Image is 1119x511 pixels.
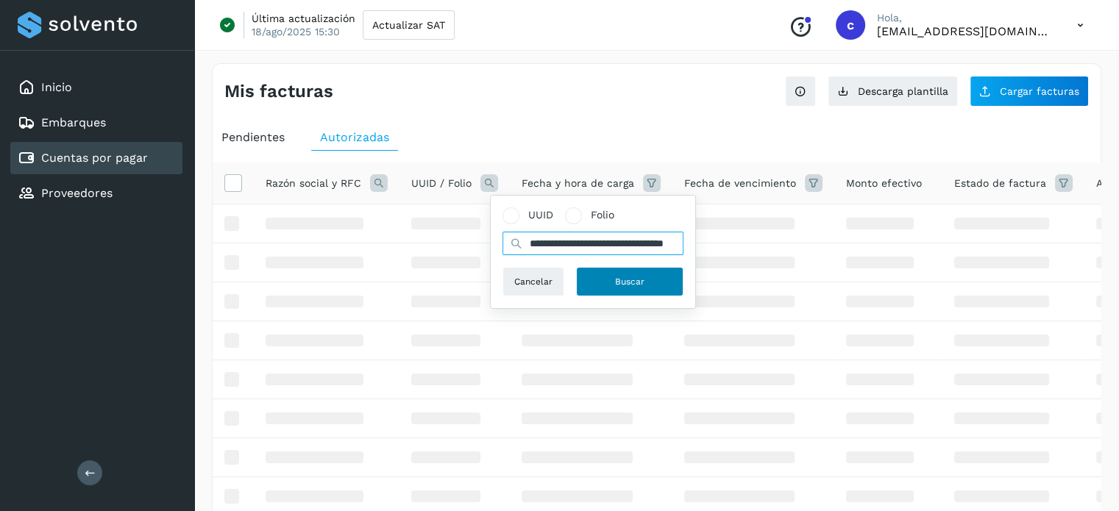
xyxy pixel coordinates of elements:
p: Hola, [877,12,1054,24]
button: Cargar facturas [970,76,1089,107]
span: Pendientes [221,130,285,144]
span: Estado de factura [954,176,1046,191]
span: Fecha de vencimiento [684,176,796,191]
a: Cuentas por pagar [41,151,148,165]
button: Actualizar SAT [363,10,455,40]
span: Monto efectivo [846,176,922,191]
div: Embarques [10,107,182,139]
p: Última actualización [252,12,355,25]
p: cxp1@53cargo.com [877,24,1054,38]
span: Autorizadas [320,130,389,144]
span: Cargar facturas [1000,86,1079,96]
a: Proveedores [41,186,113,200]
h4: Mis facturas [224,81,333,102]
span: Descarga plantilla [858,86,948,96]
span: Actualizar SAT [372,20,445,30]
a: Inicio [41,80,72,94]
div: Inicio [10,71,182,104]
span: Razón social y RFC [266,176,361,191]
div: Proveedores [10,177,182,210]
a: Embarques [41,115,106,129]
div: Cuentas por pagar [10,142,182,174]
button: Descarga plantilla [828,76,958,107]
p: 18/ago/2025 15:30 [252,25,340,38]
span: UUID / Folio [411,176,472,191]
span: Fecha y hora de carga [522,176,634,191]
